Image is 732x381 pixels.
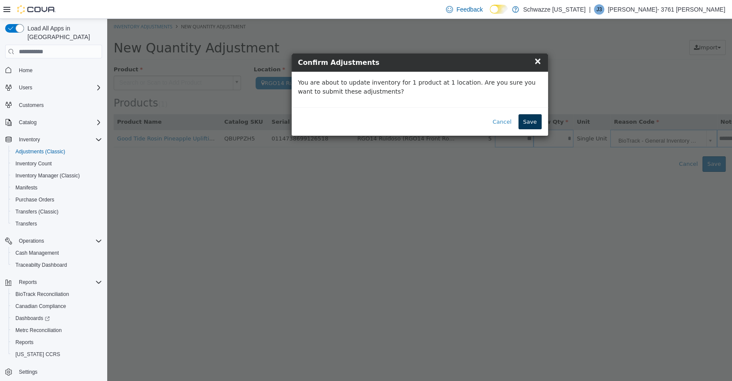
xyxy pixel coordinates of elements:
[9,247,105,259] button: Cash Management
[15,339,33,346] span: Reports
[15,303,66,310] span: Canadian Compliance
[12,195,102,205] span: Purchase Orders
[19,84,32,91] span: Users
[12,301,69,311] a: Canadian Compliance
[9,312,105,324] a: Dashboards
[15,351,60,358] span: [US_STATE] CCRS
[19,238,44,244] span: Operations
[2,276,105,288] button: Reports
[15,117,102,128] span: Catalog
[12,171,102,181] span: Inventory Manager (Classic)
[9,158,105,170] button: Inventory Count
[15,277,40,287] button: Reports
[12,158,55,169] a: Inventory Count
[9,206,105,218] button: Transfers (Classic)
[191,59,434,77] p: You are about to update inventory for 1 product at 1 location. Are you sure you want to submit th...
[2,134,105,146] button: Inventory
[589,4,590,15] p: |
[427,37,434,47] span: ×
[12,301,102,311] span: Canadian Compliance
[19,279,37,286] span: Reports
[12,171,83,181] a: Inventory Manager (Classic)
[15,366,102,377] span: Settings
[15,315,50,322] span: Dashboards
[12,260,70,270] a: Traceabilty Dashboard
[12,207,62,217] a: Transfers (Classic)
[9,182,105,194] button: Manifests
[12,349,102,360] span: Washington CCRS
[12,248,62,258] a: Cash Management
[12,183,102,193] span: Manifests
[12,337,102,347] span: Reports
[12,146,69,157] a: Adjustments (Classic)
[15,100,102,110] span: Customers
[596,4,602,15] span: J3
[19,369,37,375] span: Settings
[9,336,105,348] button: Reports
[15,148,65,155] span: Adjustments (Classic)
[2,99,105,111] button: Customers
[12,325,102,335] span: Metrc Reconciliation
[9,288,105,300] button: BioTrack Reconciliation
[523,4,586,15] p: Schwazze [US_STATE]
[12,313,102,323] span: Dashboards
[15,327,62,334] span: Metrc Reconciliation
[12,195,58,205] a: Purchase Orders
[9,218,105,230] button: Transfers
[9,259,105,271] button: Traceabilty Dashboard
[15,82,36,93] button: Users
[15,196,54,203] span: Purchase Orders
[12,207,102,217] span: Transfers (Classic)
[12,289,72,299] a: BioTrack Reconciliation
[12,313,53,323] a: Dashboards
[15,236,48,246] button: Operations
[456,5,482,14] span: Feedback
[15,100,47,110] a: Customers
[2,64,105,76] button: Home
[381,95,409,111] button: Cancel
[443,1,486,18] a: Feedback
[12,158,102,169] span: Inventory Count
[12,146,102,157] span: Adjustments (Classic)
[2,82,105,94] button: Users
[15,134,102,145] span: Inventory
[19,119,36,126] span: Catalog
[15,367,41,377] a: Settings
[2,235,105,247] button: Operations
[2,116,105,128] button: Catalog
[2,366,105,378] button: Settings
[15,64,102,75] span: Home
[9,194,105,206] button: Purchase Orders
[9,300,105,312] button: Canadian Compliance
[19,67,33,74] span: Home
[19,102,44,109] span: Customers
[15,277,102,287] span: Reports
[9,170,105,182] button: Inventory Manager (Classic)
[12,349,63,360] a: [US_STATE] CCRS
[15,117,40,128] button: Catalog
[411,95,434,111] button: Save
[490,5,508,14] input: Dark Mode
[12,325,65,335] a: Metrc Reconciliation
[12,260,102,270] span: Traceabilty Dashboard
[9,324,105,336] button: Metrc Reconciliation
[12,183,41,193] a: Manifests
[15,65,36,76] a: Home
[15,236,102,246] span: Operations
[12,219,102,229] span: Transfers
[15,82,102,93] span: Users
[15,172,80,179] span: Inventory Manager (Classic)
[19,136,40,143] span: Inventory
[15,262,67,268] span: Traceabilty Dashboard
[12,248,102,258] span: Cash Management
[9,348,105,360] button: [US_STATE] CCRS
[12,289,102,299] span: BioTrack Reconciliation
[12,337,37,347] a: Reports
[608,4,725,15] p: [PERSON_NAME]- 3761 [PERSON_NAME]
[17,5,56,14] img: Cova
[12,219,40,229] a: Transfers
[9,146,105,158] button: Adjustments (Classic)
[15,160,52,167] span: Inventory Count
[594,4,604,15] div: Jennifer- 3761 Seward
